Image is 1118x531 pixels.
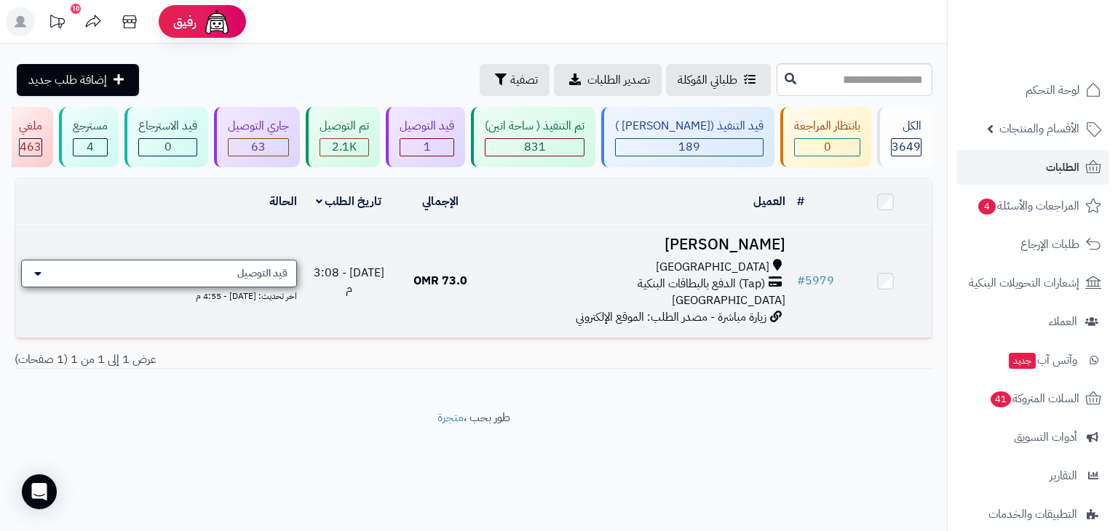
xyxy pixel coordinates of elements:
span: [GEOGRAPHIC_DATA] [656,259,769,276]
div: 0 [139,139,197,156]
span: طلباتي المُوكلة [678,71,737,89]
span: وآتس آب [1007,350,1077,370]
a: ملغي 463 [2,107,56,167]
div: 0 [795,139,860,156]
div: 10 [71,4,81,14]
a: الكل3649 [874,107,935,167]
a: طلبات الإرجاع [956,227,1109,262]
a: # [797,193,804,210]
span: طلبات الإرجاع [1020,234,1079,255]
a: الإجمالي [422,193,459,210]
a: متجرة [437,409,464,426]
span: 189 [678,138,700,156]
a: طلباتي المُوكلة [666,64,771,96]
div: قيد التنفيذ ([PERSON_NAME] ) [615,118,764,135]
span: التطبيقات والخدمات [988,504,1077,524]
div: 4 [74,139,107,156]
span: أدوات التسويق [1014,427,1077,447]
h3: [PERSON_NAME] [492,236,785,253]
div: الكل [891,118,921,135]
div: ملغي [19,118,42,135]
span: إشعارات التحويلات البنكية [969,273,1079,293]
div: عرض 1 إلى 1 من 1 (1 صفحات) [4,351,474,368]
a: مسترجع 4 [56,107,122,167]
a: الطلبات [956,150,1109,185]
span: 4 [87,138,94,156]
span: الطلبات [1046,157,1079,177]
a: السلات المتروكة41 [956,381,1109,416]
a: تصدير الطلبات [554,64,662,96]
a: #5979 [797,272,834,290]
img: ai-face.png [202,7,231,36]
span: 463 [20,138,41,156]
span: 831 [524,138,546,156]
span: زيارة مباشرة - مصدر الطلب: الموقع الإلكتروني [576,308,766,326]
a: إضافة طلب جديد [17,64,139,96]
div: 831 [485,139,584,156]
div: 189 [616,139,763,156]
span: المراجعات والأسئلة [977,196,1079,216]
span: تصدير الطلبات [587,71,650,89]
div: مسترجع [73,118,108,135]
span: 41 [990,391,1012,408]
a: إشعارات التحويلات البنكية [956,265,1109,300]
span: إضافة طلب جديد [28,71,107,89]
span: جديد [1009,353,1036,369]
div: اخر تحديث: [DATE] - 4:55 م [21,287,297,303]
span: التقارير [1050,466,1077,486]
a: المراجعات والأسئلة4 [956,188,1109,223]
div: جاري التوصيل [228,118,289,135]
div: Open Intercom Messenger [22,474,57,509]
span: السلات المتروكة [989,388,1079,409]
a: بانتظار المراجعة 0 [777,107,874,167]
div: 463 [20,139,41,156]
a: العملاء [956,304,1109,339]
span: لوحة التحكم [1026,80,1079,100]
span: [DATE] - 3:08 م [314,264,384,298]
a: قيد الاسترجاع 0 [122,107,211,167]
a: جاري التوصيل 63 [211,107,303,167]
a: قيد التوصيل 1 [383,107,468,167]
a: تاريخ الطلب [316,193,382,210]
span: 1 [424,138,431,156]
span: 2.1K [332,138,357,156]
span: العملاء [1049,311,1077,332]
div: 1 [400,139,453,156]
img: logo-2.png [1019,11,1104,41]
span: رفيق [173,13,197,31]
span: 63 [251,138,266,156]
div: قيد الاسترجاع [138,118,197,135]
span: 0 [824,138,831,156]
a: أدوات التسويق [956,420,1109,455]
span: (Tap) الدفع بالبطاقات البنكية [638,276,765,292]
span: الأقسام والمنتجات [999,119,1079,139]
span: تصفية [510,71,538,89]
button: تصفية [480,64,550,96]
div: بانتظار المراجعة [794,118,860,135]
a: قيد التنفيذ ([PERSON_NAME] ) 189 [598,107,777,167]
a: تحديثات المنصة [39,7,75,40]
a: العميل [753,193,785,210]
div: 2098 [320,139,368,156]
span: 4 [978,198,996,215]
span: # [797,272,805,290]
div: قيد التوصيل [400,118,454,135]
span: 73.0 OMR [413,272,467,290]
div: 63 [229,139,288,156]
span: [GEOGRAPHIC_DATA] [672,292,785,309]
a: الحالة [269,193,297,210]
span: 0 [164,138,172,156]
span: 3649 [892,138,921,156]
a: لوحة التحكم [956,73,1109,108]
div: تم التنفيذ ( ساحة اتين) [485,118,584,135]
div: تم التوصيل [320,118,369,135]
a: التقارير [956,458,1109,493]
a: تم التوصيل 2.1K [303,107,383,167]
a: وآتس آبجديد [956,343,1109,378]
a: تم التنفيذ ( ساحة اتين) 831 [468,107,598,167]
span: قيد التوصيل [237,266,288,281]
